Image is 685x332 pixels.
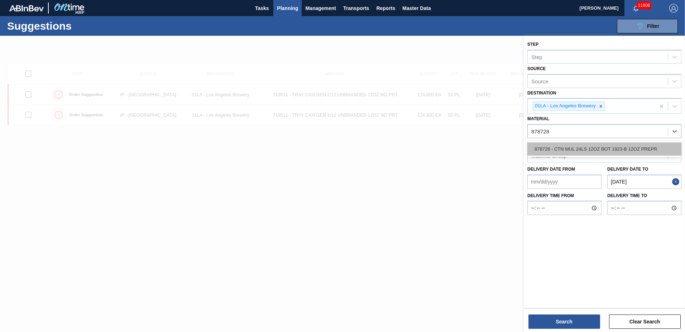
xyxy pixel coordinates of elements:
[9,5,44,11] img: TNhmsLtSVTkK8tSr43FrP2fwEKptu5GPRR3wAAAABJRU5ErkJggg==
[533,102,597,111] div: 01LA - Los Angeles Brewery
[277,4,298,13] span: Planning
[376,4,395,13] span: Reports
[527,42,538,47] label: Step
[343,4,369,13] span: Transports
[7,22,134,30] h1: Suggestions
[607,167,648,172] label: Delivery Date to
[527,167,575,172] label: Delivery Date from
[527,116,549,121] label: Material
[527,141,566,146] label: Material Group
[527,142,681,156] div: 878728 - CTN MUL 24LS 12OZ BOT 1923-B 12OZ PREPR
[527,66,546,71] label: Source
[647,23,659,29] span: Filter
[531,78,549,84] div: Source
[527,191,602,201] label: Delivery time from
[531,54,542,60] div: Step
[607,175,681,189] input: mm/dd/yyyy
[624,3,647,13] button: Notifications
[527,175,602,189] input: mm/dd/yyyy
[669,4,678,13] img: Logout
[402,4,431,13] span: Master Data
[305,4,336,13] span: Management
[607,191,681,201] label: Delivery time to
[527,91,556,96] label: Destination
[637,1,651,9] span: 11808
[254,4,270,13] span: Tasks
[672,175,681,189] button: Close
[617,19,678,33] button: Filter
